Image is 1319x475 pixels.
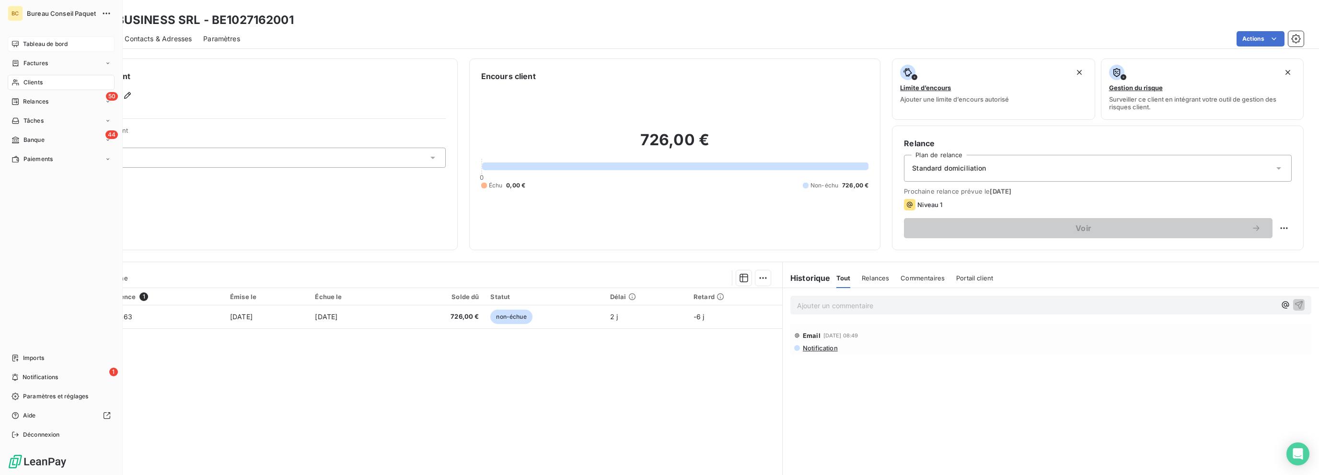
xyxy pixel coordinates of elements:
[892,58,1095,120] button: Limite d’encoursAjouter une limite d’encours autorisé
[8,454,67,469] img: Logo LeanPay
[230,313,253,321] span: [DATE]
[27,10,96,17] span: Bureau Conseil Paquet
[203,34,240,44] span: Paramètres
[401,312,479,322] span: 726,00 €
[900,84,951,92] span: Limite d’encours
[917,201,942,209] span: Niveau 1
[904,187,1292,195] span: Prochaine relance prévue le
[1286,442,1309,465] div: Open Intercom Messenger
[900,95,1009,103] span: Ajouter une limite d’encours autorisé
[862,274,889,282] span: Relances
[109,368,118,376] span: 1
[23,155,53,163] span: Paiements
[139,292,148,301] span: 1
[915,224,1251,232] span: Voir
[1101,58,1304,120] button: Gestion du risqueSurveiller ce client en intégrant votre outil de gestion des risques client.
[823,333,858,338] span: [DATE] 08:49
[842,181,868,190] span: 726,00 €
[481,70,536,82] h6: Encours client
[77,127,446,140] span: Propriétés Client
[481,130,869,159] h2: 726,00 €
[23,430,60,439] span: Déconnexion
[610,313,618,321] span: 2 j
[912,163,986,173] span: Standard domiciliation
[803,332,821,339] span: Email
[23,116,44,125] span: Tâches
[956,274,993,282] span: Portail client
[610,293,682,301] div: Délai
[490,293,598,301] div: Statut
[904,138,1292,149] h6: Relance
[990,187,1011,195] span: [DATE]
[694,293,776,301] div: Retard
[125,34,192,44] span: Contacts & Adresses
[23,354,44,362] span: Imports
[901,274,945,282] span: Commentaires
[783,272,831,284] h6: Historique
[490,310,532,324] span: non-échue
[8,408,115,423] a: Aide
[836,274,851,282] span: Tout
[105,130,118,139] span: 44
[315,313,337,321] span: [DATE]
[103,292,219,301] div: Référence
[23,97,48,106] span: Relances
[1109,95,1296,111] span: Surveiller ce client en intégrant votre outil de gestion des risques client.
[1109,84,1163,92] span: Gestion du risque
[23,59,48,68] span: Factures
[23,392,88,401] span: Paramètres et réglages
[489,181,503,190] span: Échu
[230,293,303,301] div: Émise le
[810,181,838,190] span: Non-échu
[694,313,705,321] span: -6 j
[904,218,1273,238] button: Voir
[23,411,36,420] span: Aide
[23,78,43,87] span: Clients
[802,344,838,352] span: Notification
[106,92,118,101] span: 50
[480,174,484,181] span: 0
[315,293,390,301] div: Échue le
[401,293,479,301] div: Solde dû
[8,6,23,21] div: BC
[23,373,58,382] span: Notifications
[1237,31,1284,46] button: Actions
[506,181,525,190] span: 0,00 €
[23,40,68,48] span: Tableau de bord
[84,12,294,29] h3: MTM BUSINESS SRL - BE1027162001
[23,136,45,144] span: Banque
[58,70,446,82] h6: Informations client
